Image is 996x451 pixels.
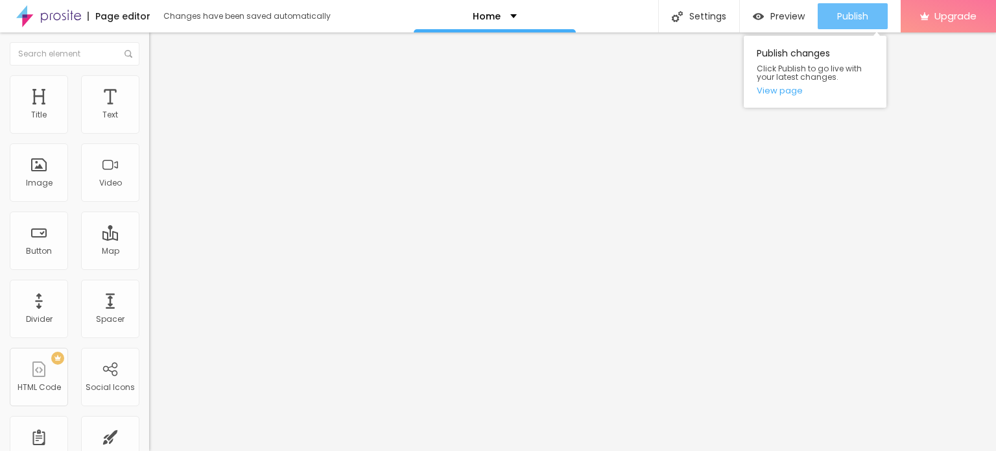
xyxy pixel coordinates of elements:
[473,12,501,21] p: Home
[26,315,53,324] div: Divider
[102,247,119,256] div: Map
[26,178,53,188] div: Image
[31,110,47,119] div: Title
[124,50,132,58] img: Icone
[26,247,52,256] div: Button
[740,3,818,29] button: Preview
[86,383,135,392] div: Social Icons
[10,42,139,66] input: Search element
[102,110,118,119] div: Text
[744,36,886,108] div: Publish changes
[753,11,764,22] img: view-1.svg
[96,315,124,324] div: Spacer
[88,12,150,21] div: Page editor
[18,383,61,392] div: HTML Code
[757,64,873,81] span: Click Publish to go live with your latest changes.
[99,178,122,188] div: Video
[163,12,331,20] div: Changes have been saved automatically
[837,11,868,21] span: Publish
[672,11,683,22] img: Icone
[770,11,805,21] span: Preview
[149,32,996,451] iframe: Editor
[934,10,977,21] span: Upgrade
[818,3,888,29] button: Publish
[757,86,873,95] a: View page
